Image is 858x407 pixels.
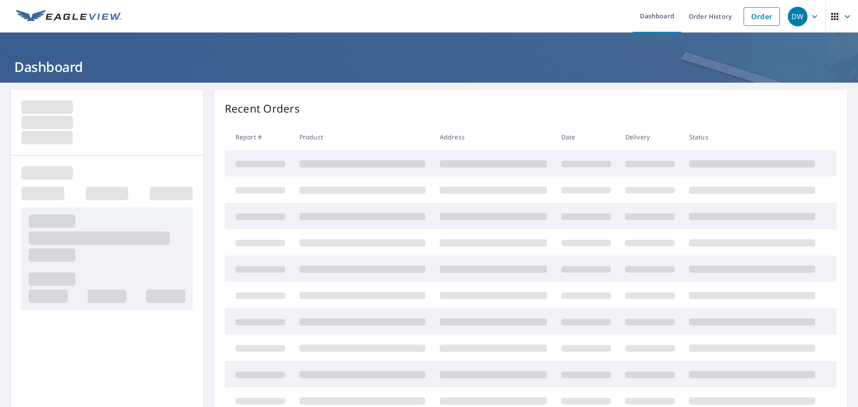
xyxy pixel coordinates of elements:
[788,7,808,26] div: DW
[682,124,822,150] th: Status
[554,124,618,150] th: Date
[225,124,292,150] th: Report #
[433,124,554,150] th: Address
[16,10,122,23] img: EV Logo
[225,101,300,117] p: Recent Orders
[11,58,847,76] h1: Dashboard
[292,124,433,150] th: Product
[744,7,780,26] a: Order
[618,124,682,150] th: Delivery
